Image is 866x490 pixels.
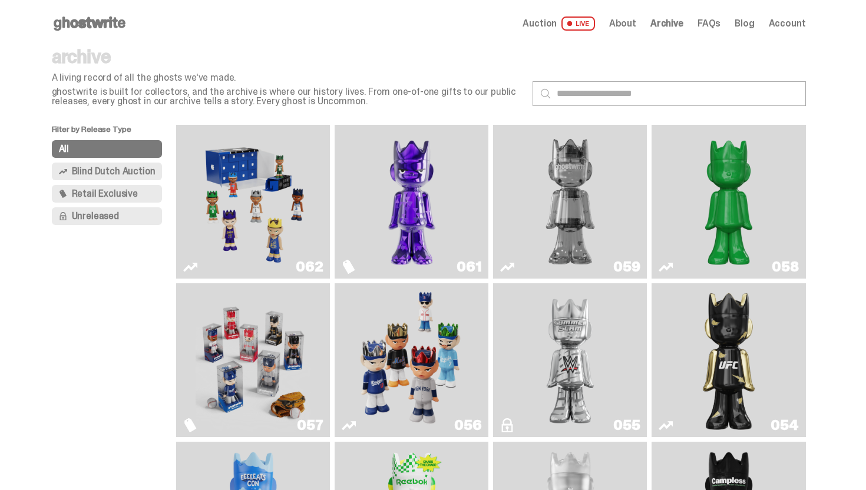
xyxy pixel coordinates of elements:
[513,130,628,274] img: Two
[771,418,798,432] div: 054
[52,87,523,106] p: ghostwrite is built for collectors, and the archive is where our history lives. From one-of-one g...
[183,288,323,432] a: Game Face (2025)
[561,16,595,31] span: LIVE
[183,130,323,274] a: Game Face (2025)
[72,211,119,221] span: Unreleased
[500,130,640,274] a: Two
[671,130,786,274] img: Schrödinger's ghost: Sunday Green
[52,140,163,158] button: All
[296,260,323,274] div: 062
[354,288,470,432] img: Game Face (2025)
[613,418,640,432] div: 055
[454,418,481,432] div: 056
[659,288,798,432] a: Ruby
[196,130,311,274] img: Game Face (2025)
[297,418,323,432] div: 057
[698,19,720,28] a: FAQs
[659,130,798,274] a: Schrödinger's ghost: Sunday Green
[457,260,481,274] div: 061
[769,19,806,28] a: Account
[52,125,177,140] p: Filter by Release Type
[354,130,470,274] img: Fantasy
[523,16,594,31] a: Auction LIVE
[52,47,523,66] p: archive
[513,288,628,432] img: I Was There SummerSlam
[72,167,156,176] span: Blind Dutch Auction
[698,288,760,432] img: Ruby
[500,288,640,432] a: I Was There SummerSlam
[609,19,636,28] a: About
[772,260,798,274] div: 058
[52,207,163,225] button: Unreleased
[72,189,138,198] span: Retail Exclusive
[52,185,163,203] button: Retail Exclusive
[342,130,481,274] a: Fantasy
[613,260,640,274] div: 059
[196,288,311,432] img: Game Face (2025)
[59,144,70,154] span: All
[650,19,683,28] a: Archive
[735,19,754,28] a: Blog
[342,288,481,432] a: Game Face (2025)
[52,163,163,180] button: Blind Dutch Auction
[52,73,523,82] p: A living record of all the ghosts we've made.
[523,19,557,28] span: Auction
